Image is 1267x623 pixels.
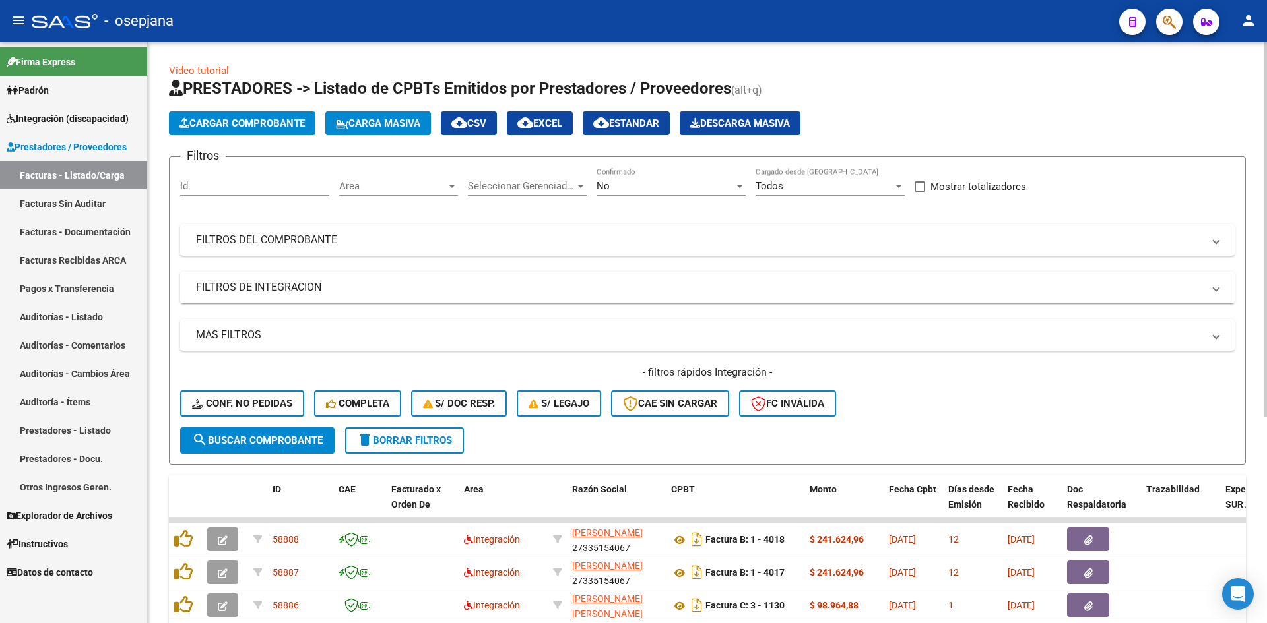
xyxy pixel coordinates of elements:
[572,593,643,619] span: [PERSON_NAME] [PERSON_NAME]
[517,117,562,129] span: EXCEL
[572,558,661,586] div: 27335154067
[507,111,573,135] button: EXCEL
[583,111,670,135] button: Estandar
[1141,475,1220,533] datatable-header-cell: Trazabilidad
[464,484,484,494] span: Area
[273,567,299,578] span: 58887
[273,534,299,545] span: 58888
[810,567,864,578] strong: $ 241.624,96
[180,146,226,165] h3: Filtros
[572,591,661,619] div: 23274279184
[423,398,496,409] span: S/ Doc Resp.
[411,390,507,417] button: S/ Doc Resp.
[751,398,824,409] span: FC Inválida
[889,567,916,578] span: [DATE]
[357,432,373,448] mat-icon: delete
[688,562,705,583] i: Descargar documento
[339,484,356,494] span: CAE
[572,527,643,538] span: [PERSON_NAME]
[7,508,112,523] span: Explorador de Archivos
[7,55,75,69] span: Firma Express
[180,365,1235,380] h4: - filtros rápidos Integración -
[1008,534,1035,545] span: [DATE]
[1008,600,1035,610] span: [DATE]
[948,567,959,578] span: 12
[705,601,785,611] strong: Factura C: 3 - 1130
[810,600,859,610] strong: $ 98.964,88
[611,390,729,417] button: CAE SIN CARGAR
[459,475,548,533] datatable-header-cell: Area
[314,390,401,417] button: Completa
[680,111,800,135] button: Descarga Masiva
[180,319,1235,351] mat-expansion-panel-header: MAS FILTROS
[688,595,705,616] i: Descargar documento
[731,84,762,96] span: (alt+q)
[943,475,1002,533] datatable-header-cell: Días desde Emisión
[464,600,520,610] span: Integración
[326,398,389,409] span: Completa
[889,600,916,610] span: [DATE]
[756,180,783,192] span: Todos
[930,179,1026,194] span: Mostrar totalizadores
[336,117,420,129] span: Carga Masiva
[889,484,936,494] span: Fecha Cpbt
[1002,475,1062,533] datatable-header-cell: Fecha Recibido
[572,525,661,553] div: 27335154067
[441,111,497,135] button: CSV
[468,180,575,192] span: Seleccionar Gerenciador
[705,568,785,578] strong: Factura B: 1 - 4017
[1062,475,1141,533] datatable-header-cell: Doc Respaldatoria
[1146,484,1200,494] span: Trazabilidad
[572,484,627,494] span: Razón Social
[192,434,323,446] span: Buscar Comprobante
[273,484,281,494] span: ID
[325,111,431,135] button: Carga Masiva
[1241,13,1256,28] mat-icon: person
[464,567,520,578] span: Integración
[739,390,836,417] button: FC Inválida
[690,117,790,129] span: Descarga Masiva
[7,140,127,154] span: Prestadores / Proveedores
[705,535,785,545] strong: Factura B: 1 - 4018
[623,398,717,409] span: CAE SIN CARGAR
[7,83,49,98] span: Padrón
[357,434,452,446] span: Borrar Filtros
[1008,484,1045,510] span: Fecha Recibido
[464,534,520,545] span: Integración
[597,180,610,192] span: No
[517,390,601,417] button: S/ legajo
[267,475,333,533] datatable-header-cell: ID
[572,560,643,571] span: [PERSON_NAME]
[451,117,486,129] span: CSV
[169,65,229,76] a: Video tutorial
[517,115,533,131] mat-icon: cloud_download
[169,111,315,135] button: Cargar Comprobante
[680,111,800,135] app-download-masive: Descarga masiva de comprobantes (adjuntos)
[345,427,464,454] button: Borrar Filtros
[333,475,386,533] datatable-header-cell: CAE
[593,115,609,131] mat-icon: cloud_download
[948,600,954,610] span: 1
[7,565,93,579] span: Datos de contacto
[180,427,335,454] button: Buscar Comprobante
[391,484,441,510] span: Facturado x Orden De
[196,280,1203,295] mat-panel-title: FILTROS DE INTEGRACION
[7,537,68,551] span: Instructivos
[180,224,1235,256] mat-expansion-panel-header: FILTROS DEL COMPROBANTE
[273,600,299,610] span: 58886
[948,484,994,510] span: Días desde Emisión
[192,432,208,448] mat-icon: search
[339,180,446,192] span: Area
[948,534,959,545] span: 12
[889,534,916,545] span: [DATE]
[1067,484,1126,510] span: Doc Respaldatoria
[884,475,943,533] datatable-header-cell: Fecha Cpbt
[386,475,459,533] datatable-header-cell: Facturado x Orden De
[529,398,589,409] span: S/ legajo
[169,79,731,98] span: PRESTADORES -> Listado de CPBTs Emitidos por Prestadores / Proveedores
[192,398,292,409] span: Conf. no pedidas
[688,529,705,550] i: Descargar documento
[1008,567,1035,578] span: [DATE]
[671,484,695,494] span: CPBT
[666,475,804,533] datatable-header-cell: CPBT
